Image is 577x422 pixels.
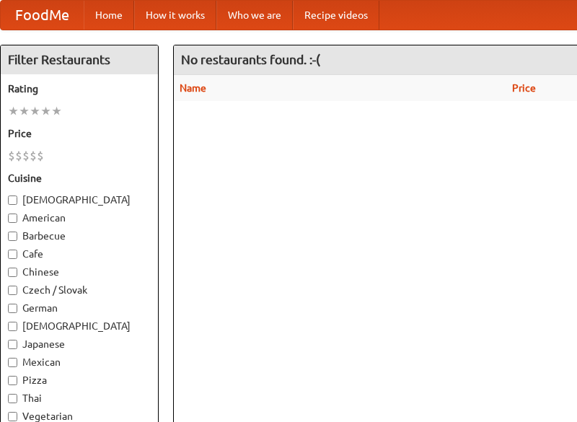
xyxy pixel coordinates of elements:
label: American [8,211,151,225]
li: $ [30,148,37,164]
a: How it works [134,1,216,30]
li: $ [37,148,44,164]
input: Pizza [8,376,17,385]
input: [DEMOGRAPHIC_DATA] [8,322,17,331]
input: Barbecue [8,232,17,241]
a: Price [512,82,536,94]
input: Japanese [8,340,17,349]
label: Mexican [8,355,151,369]
label: Cafe [8,247,151,261]
input: Vegetarian [8,412,17,421]
label: Barbecue [8,229,151,243]
li: ★ [8,103,19,119]
label: Chinese [8,265,151,279]
label: Thai [8,391,151,405]
label: Pizza [8,373,151,387]
input: Czech / Slovak [8,286,17,295]
li: ★ [19,103,30,119]
li: $ [15,148,22,164]
h5: Rating [8,82,151,96]
label: Czech / Slovak [8,283,151,297]
a: Recipe videos [293,1,379,30]
a: Who we are [216,1,293,30]
label: German [8,301,151,315]
a: Home [84,1,134,30]
h5: Price [8,126,151,141]
li: ★ [51,103,62,119]
li: $ [22,148,30,164]
a: Name [180,82,206,94]
li: ★ [30,103,40,119]
input: American [8,214,17,223]
input: Cafe [8,250,17,259]
h5: Cuisine [8,171,151,185]
input: Mexican [8,358,17,367]
input: German [8,304,17,313]
label: [DEMOGRAPHIC_DATA] [8,319,151,333]
input: Thai [8,394,17,403]
li: ★ [40,103,51,119]
h4: Filter Restaurants [1,45,158,74]
label: Japanese [8,337,151,351]
input: [DEMOGRAPHIC_DATA] [8,195,17,205]
input: Chinese [8,268,17,277]
label: [DEMOGRAPHIC_DATA] [8,193,151,207]
li: $ [8,148,15,164]
a: FoodMe [1,1,84,30]
ng-pluralize: No restaurants found. :-( [181,53,320,66]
